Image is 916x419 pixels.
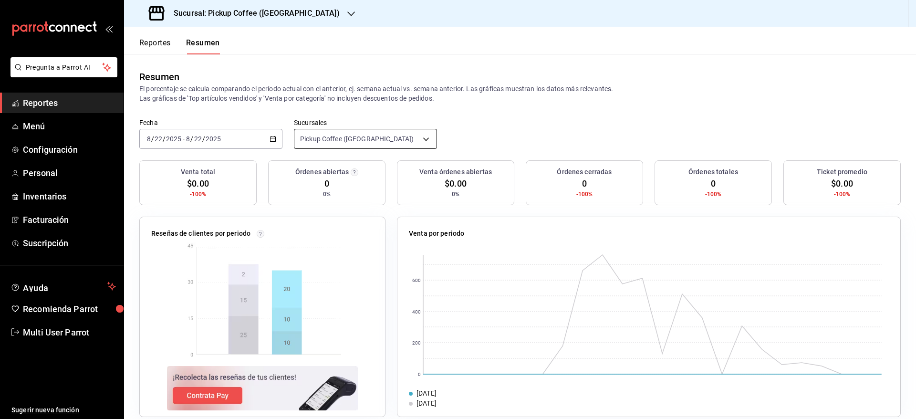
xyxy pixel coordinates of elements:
[105,25,113,32] button: open_drawer_menu
[7,69,117,79] a: Pregunta a Parrot AI
[139,70,179,84] div: Resumen
[23,143,116,156] span: Configuración
[445,177,467,190] span: $0.00
[416,388,437,398] div: [DATE]
[294,119,437,126] label: Sucursales
[186,38,220,54] button: Resumen
[23,120,116,133] span: Menú
[23,303,116,315] span: Recomienda Parrot
[831,177,853,190] span: $0.00
[23,213,116,226] span: Facturación
[11,405,116,415] span: Sugerir nueva función
[295,167,349,177] h3: Órdenes abiertas
[419,167,492,177] h3: Venta órdenes abiertas
[582,177,587,190] span: 0
[817,167,867,177] h3: Ticket promedio
[23,237,116,250] span: Suscripción
[163,135,166,143] span: /
[139,84,901,103] p: El porcentaje se calcula comparando el período actual con el anterior, ej. semana actual vs. sema...
[154,135,163,143] input: --
[151,229,250,239] p: Reseñas de clientes por periodo
[576,190,593,199] span: -100%
[139,119,282,126] label: Fecha
[190,135,193,143] span: /
[557,167,612,177] h3: Órdenes cerradas
[187,177,209,190] span: $0.00
[705,190,722,199] span: -100%
[409,229,464,239] p: Venta por periodo
[23,190,116,203] span: Inventarios
[205,135,221,143] input: ----
[190,190,207,199] span: -100%
[139,38,220,54] div: navigation tabs
[300,134,414,144] span: Pickup Coffee ([GEOGRAPHIC_DATA])
[324,177,329,190] span: 0
[26,63,103,73] span: Pregunta a Parrot AI
[202,135,205,143] span: /
[412,340,421,346] text: 200
[412,309,421,314] text: 400
[416,398,437,409] div: [DATE]
[23,167,116,179] span: Personal
[711,177,716,190] span: 0
[323,190,331,199] span: 0%
[23,326,116,339] span: Multi User Parrot
[151,135,154,143] span: /
[194,135,202,143] input: --
[10,57,117,77] button: Pregunta a Parrot AI
[23,96,116,109] span: Reportes
[183,135,185,143] span: -
[412,278,421,283] text: 600
[418,372,421,377] text: 0
[834,190,851,199] span: -100%
[166,135,182,143] input: ----
[186,135,190,143] input: --
[688,167,738,177] h3: Órdenes totales
[139,38,171,54] button: Reportes
[181,167,215,177] h3: Venta total
[166,8,340,19] h3: Sucursal: Pickup Coffee ([GEOGRAPHIC_DATA])
[452,190,459,199] span: 0%
[23,281,104,292] span: Ayuda
[146,135,151,143] input: --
